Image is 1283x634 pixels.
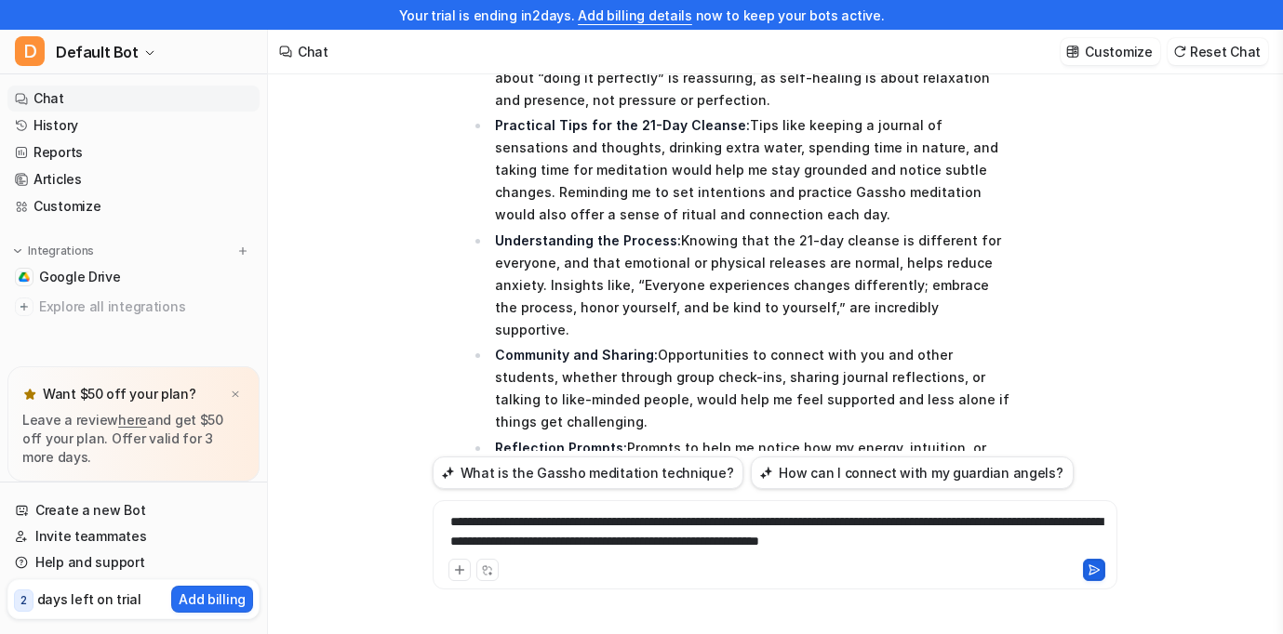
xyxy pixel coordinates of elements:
[19,271,30,283] img: Google Drive
[433,456,744,489] button: What is the Gassho meditation technique?
[7,294,260,320] a: Explore all integrations
[7,264,260,290] a: Google DriveGoogle Drive
[118,412,147,428] a: here
[1066,45,1079,59] img: customize
[230,389,241,401] img: x
[495,347,658,363] strong: Community and Sharing:
[179,589,246,609] p: Add billing
[495,232,681,248] strong: Understanding the Process:
[495,344,1013,433] p: Opportunities to connect with you and other students, whether through group check-ins, sharing jo...
[1061,38,1159,65] button: Customize
[7,166,260,192] a: Articles
[1085,42,1152,61] p: Customize
[11,244,24,258] img: expand menu
[7,193,260,219] a: Customize
[43,385,196,403] p: Want $50 off your plan?
[7,139,260,165] a: Reports
[495,114,1013,226] p: Tips like keeping a journal of sensations and thoughts, drinking extra water, spending time in na...
[22,387,37,402] img: star
[7,549,260,575] a: Help and support
[15,297,33,316] img: explore all integrations
[15,36,45,66] span: D
[495,437,1013,504] p: Prompts to help me notice how my energy, intuition, or body has changed at the end of the 21 days...
[20,592,27,609] p: 2
[7,86,260,112] a: Chat
[236,244,249,258] img: menu_add.svg
[751,456,1073,489] button: How can I connect with my guardian angels?
[7,112,260,139] a: History
[298,42,328,61] div: Chat
[28,244,94,258] p: Integrations
[171,586,253,613] button: Add billing
[495,117,750,133] strong: Practical Tips for the 21-Day Cleanse:
[22,411,245,467] p: Leave a review and get $50 off your plan. Offer valid for 3 more days.
[39,268,121,286] span: Google Drive
[39,292,252,322] span: Explore all integrations
[7,497,260,523] a: Create a new Bot
[1173,45,1186,59] img: reset
[37,589,141,609] p: days left on trial
[1168,38,1268,65] button: Reset Chat
[495,230,1013,341] p: Knowing that the 21-day cleanse is different for everyone, and that emotional or physical release...
[7,242,100,260] button: Integrations
[495,440,627,456] strong: Reflection Prompts:
[7,523,260,549] a: Invite teammates
[578,7,692,23] a: Add billing details
[56,39,139,65] span: Default Bot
